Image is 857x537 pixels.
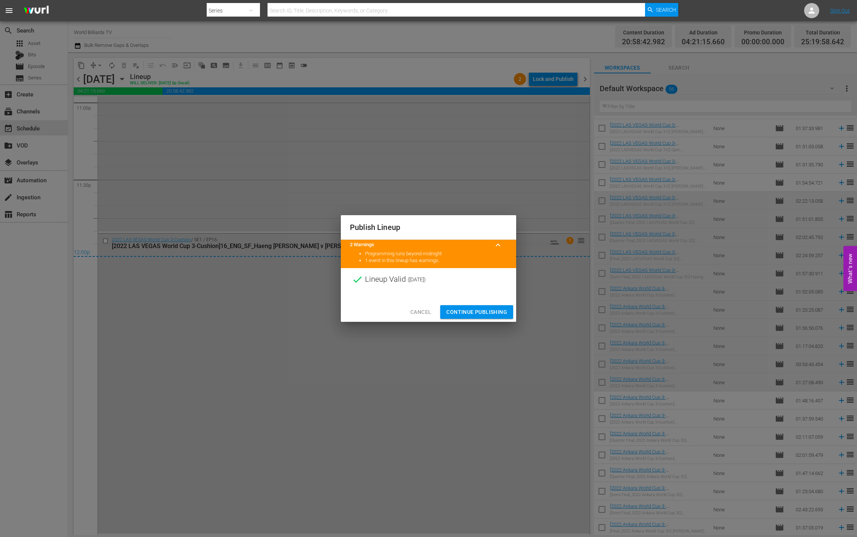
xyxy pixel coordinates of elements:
img: ans4CAIJ8jUAAAAAAAAAAAAAAAAAAAAAAAAgQb4GAAAAAAAAAAAAAAAAAAAAAAAAJMjXAAAAAAAAAAAAAAAAAAAAAAAAgAT5G... [18,2,54,20]
span: Search [656,3,676,17]
h2: Publish Lineup [350,221,507,233]
a: Sign Out [830,8,850,14]
li: 1 event in this lineup has warnings. [365,257,507,264]
title: 2 Warnings [350,241,489,248]
div: Lineup Valid [341,268,516,291]
button: Open Feedback Widget [843,246,857,291]
span: Cancel [410,307,431,317]
button: keyboard_arrow_up [489,236,507,254]
button: Continue Publishing [440,305,513,319]
span: menu [5,6,14,15]
span: Continue Publishing [446,307,507,317]
button: Cancel [404,305,437,319]
li: Programming runs beyond midnight [365,250,507,258]
span: ( [DATE] ) [408,274,426,285]
span: keyboard_arrow_up [493,241,503,250]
